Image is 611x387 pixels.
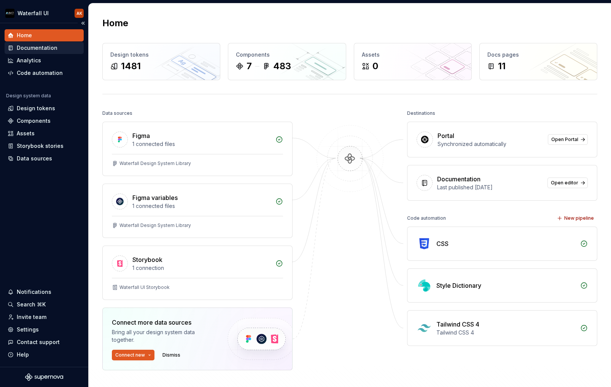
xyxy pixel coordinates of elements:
[132,264,271,272] div: 1 connection
[5,152,84,165] a: Data sources
[119,284,170,290] div: Waterfall UI Storybook
[5,336,84,348] button: Contact support
[132,255,162,264] div: Storybook
[407,213,446,224] div: Code automation
[17,57,41,64] div: Analytics
[110,51,212,59] div: Design tokens
[5,9,14,18] img: 7a0241b0-c510-47ef-86be-6cc2f0d29437.png
[247,60,252,72] div: 7
[17,338,60,346] div: Contact support
[437,184,543,191] div: Last published [DATE]
[372,60,378,72] div: 0
[78,18,88,29] button: Collapse sidebar
[162,352,180,358] span: Dismiss
[236,51,338,59] div: Components
[17,351,29,358] div: Help
[17,105,55,112] div: Design tokens
[5,115,84,127] a: Components
[5,29,84,41] a: Home
[407,108,435,119] div: Destinations
[5,311,84,323] a: Invite team
[102,122,293,176] a: Figma1 connected filesWaterfall Design System Library
[17,301,46,308] div: Search ⌘K
[548,134,588,145] a: Open Portal
[17,130,35,137] div: Assets
[5,127,84,140] a: Assets
[17,32,32,39] div: Home
[102,108,132,119] div: Data sources
[119,160,191,167] div: Waterfall Design System Library
[436,281,481,290] div: Style Dictionary
[17,117,51,125] div: Components
[564,215,594,221] span: New pipeline
[18,10,49,17] div: Waterfall UI
[354,43,472,80] a: Assets0
[438,140,543,148] div: Synchronized automatically
[112,328,215,344] div: Bring all your design system data together.
[5,67,84,79] a: Code automation
[5,102,84,114] a: Design tokens
[159,350,184,360] button: Dismiss
[119,222,191,228] div: Waterfall Design System Library
[228,43,346,80] a: Components7483
[498,60,506,72] div: 11
[121,60,141,72] div: 1481
[102,43,220,80] a: Design tokens1481
[547,178,588,188] a: Open editor
[2,5,87,21] button: Waterfall UIAK
[102,184,293,238] a: Figma variables1 connected filesWaterfall Design System Library
[25,373,63,381] svg: Supernova Logo
[437,174,481,184] div: Documentation
[5,286,84,298] button: Notifications
[5,349,84,361] button: Help
[112,318,215,327] div: Connect more data sources
[487,51,589,59] div: Docs pages
[112,350,154,360] button: Connect new
[17,44,57,52] div: Documentation
[5,54,84,67] a: Analytics
[17,69,63,77] div: Code automation
[17,313,46,321] div: Invite team
[132,193,178,202] div: Figma variables
[17,155,52,162] div: Data sources
[102,246,293,300] a: Storybook1 connectionWaterfall UI Storybook
[362,51,464,59] div: Assets
[6,93,51,99] div: Design system data
[436,239,449,248] div: CSS
[102,17,128,29] h2: Home
[438,131,454,140] div: Portal
[436,329,576,336] div: Tailwind CSS 4
[479,43,597,80] a: Docs pages11
[132,202,271,210] div: 1 connected files
[5,140,84,152] a: Storybook stories
[273,60,291,72] div: 483
[76,10,82,16] div: AK
[551,180,578,186] span: Open editor
[17,288,51,296] div: Notifications
[17,326,39,333] div: Settings
[132,140,271,148] div: 1 connected files
[5,324,84,336] a: Settings
[436,320,479,329] div: Tailwind CSS 4
[115,352,145,358] span: Connect new
[551,136,578,143] span: Open Portal
[17,142,64,150] div: Storybook stories
[5,42,84,54] a: Documentation
[132,131,150,140] div: Figma
[5,298,84,311] button: Search ⌘K
[555,213,597,224] button: New pipeline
